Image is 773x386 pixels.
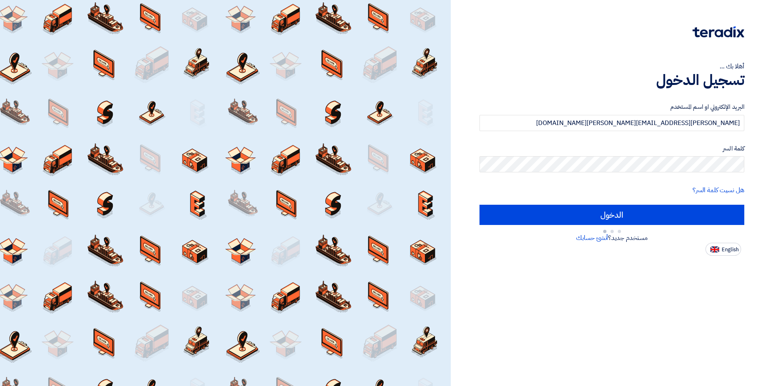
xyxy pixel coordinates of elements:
div: أهلا بك ... [479,62,744,71]
label: كلمة السر [479,144,744,153]
button: English [705,243,741,256]
input: أدخل بريد العمل الإلكتروني او اسم المستخدم الخاص بك ... [479,115,744,131]
img: en-US.png [710,246,719,252]
input: الدخول [479,205,744,225]
a: هل نسيت كلمة السر؟ [693,185,744,195]
span: English [722,247,739,252]
a: أنشئ حسابك [576,233,608,243]
h1: تسجيل الدخول [479,71,744,89]
div: مستخدم جديد؟ [479,233,744,243]
label: البريد الإلكتروني او اسم المستخدم [479,102,744,112]
img: Teradix logo [693,26,744,38]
